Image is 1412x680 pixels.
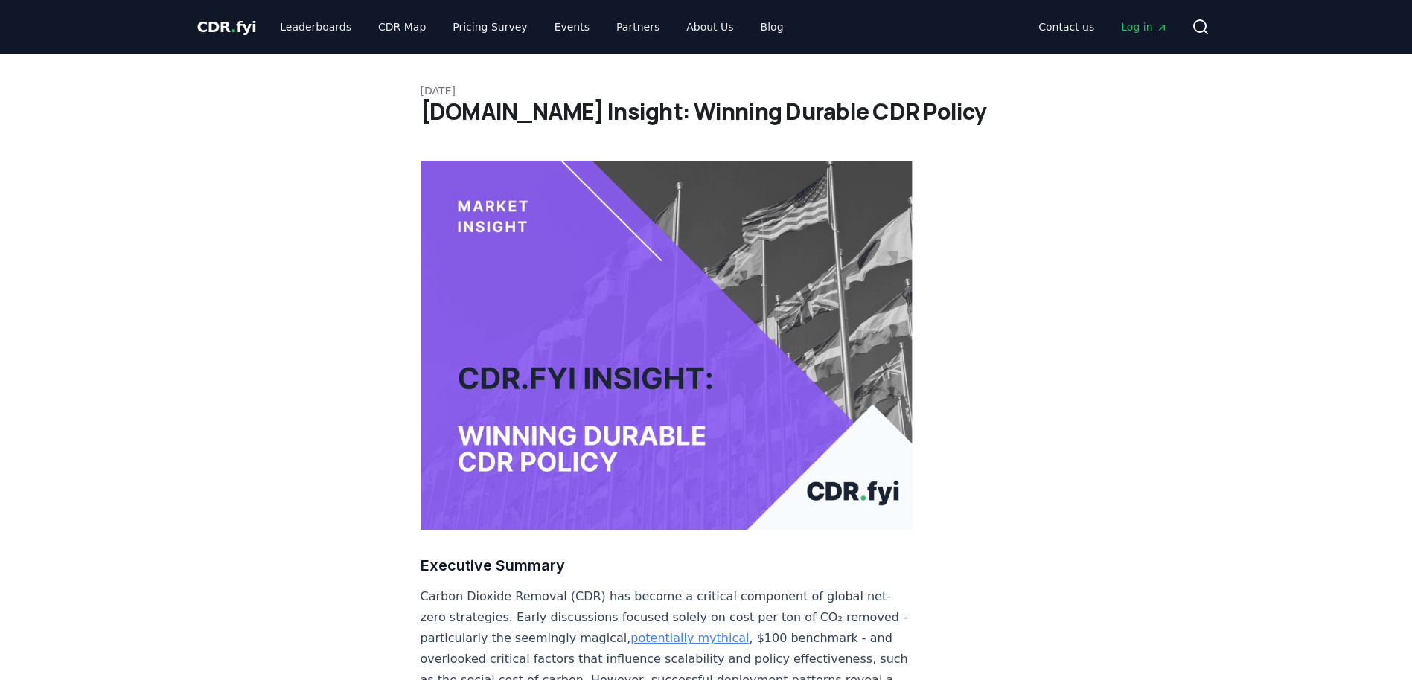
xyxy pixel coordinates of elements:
h1: [DOMAIN_NAME] Insight: Winning Durable CDR Policy [421,98,992,125]
a: Blog [749,13,796,40]
img: blog post image [421,161,913,530]
a: CDR Map [366,13,438,40]
a: Contact us [1026,13,1106,40]
a: Partners [604,13,671,40]
nav: Main [268,13,795,40]
a: Events [543,13,601,40]
span: Log in [1121,19,1167,34]
h3: Executive Summary [421,554,913,577]
a: About Us [674,13,745,40]
p: [DATE] [421,83,992,98]
span: . [231,18,236,36]
a: potentially mythical [630,631,749,645]
span: CDR fyi [197,18,257,36]
a: CDR.fyi [197,16,257,37]
a: Leaderboards [268,13,363,40]
nav: Main [1026,13,1179,40]
a: Log in [1109,13,1179,40]
a: Pricing Survey [441,13,539,40]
